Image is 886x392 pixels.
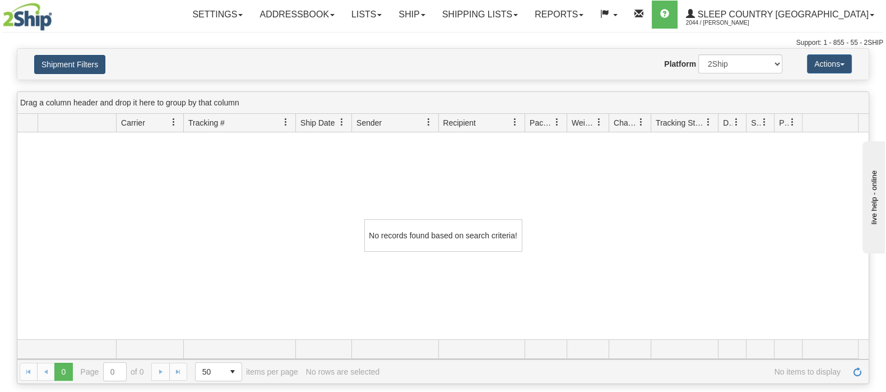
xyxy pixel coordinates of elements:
a: Lists [343,1,390,29]
a: Charge filter column settings [632,113,651,132]
span: Tracking # [188,117,225,128]
span: Ship Date [300,117,335,128]
a: Refresh [848,363,866,381]
span: Page sizes drop down [195,362,242,381]
span: Carrier [121,117,145,128]
span: Shipment Issues [751,117,760,128]
a: Pickup Status filter column settings [783,113,802,132]
a: Tracking Status filter column settings [699,113,718,132]
span: Page of 0 [81,362,144,381]
img: logo2044.jpg [3,3,52,31]
div: No rows are selected [306,367,380,376]
a: Ship [390,1,433,29]
span: Charge [614,117,637,128]
label: Platform [664,58,696,70]
div: live help - online [8,10,104,18]
a: Settings [184,1,251,29]
span: Page 0 [54,363,72,381]
div: Support: 1 - 855 - 55 - 2SHIP [3,38,883,48]
a: Weight filter column settings [590,113,609,132]
a: Reports [526,1,592,29]
span: Weight [572,117,595,128]
div: No records found based on search criteria! [364,219,522,252]
span: Sender [356,117,382,128]
span: Packages [530,117,553,128]
button: Shipment Filters [34,55,105,74]
a: Carrier filter column settings [164,113,183,132]
span: Tracking Status [656,117,704,128]
span: Recipient [443,117,476,128]
span: No items to display [387,367,841,376]
a: Ship Date filter column settings [332,113,351,132]
a: Recipient filter column settings [505,113,525,132]
span: Sleep Country [GEOGRAPHIC_DATA] [695,10,869,19]
span: Delivery Status [723,117,732,128]
span: select [224,363,242,381]
span: 2044 / [PERSON_NAME] [686,17,770,29]
span: Pickup Status [779,117,788,128]
button: Actions [807,54,852,73]
a: Sleep Country [GEOGRAPHIC_DATA] 2044 / [PERSON_NAME] [678,1,883,29]
a: Tracking # filter column settings [276,113,295,132]
iframe: chat widget [860,139,885,253]
a: Packages filter column settings [548,113,567,132]
a: Shipping lists [434,1,526,29]
a: Addressbook [251,1,343,29]
a: Sender filter column settings [419,113,438,132]
span: 50 [202,366,217,377]
div: grid grouping header [17,92,869,114]
a: Delivery Status filter column settings [727,113,746,132]
a: Shipment Issues filter column settings [755,113,774,132]
span: items per page [195,362,298,381]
